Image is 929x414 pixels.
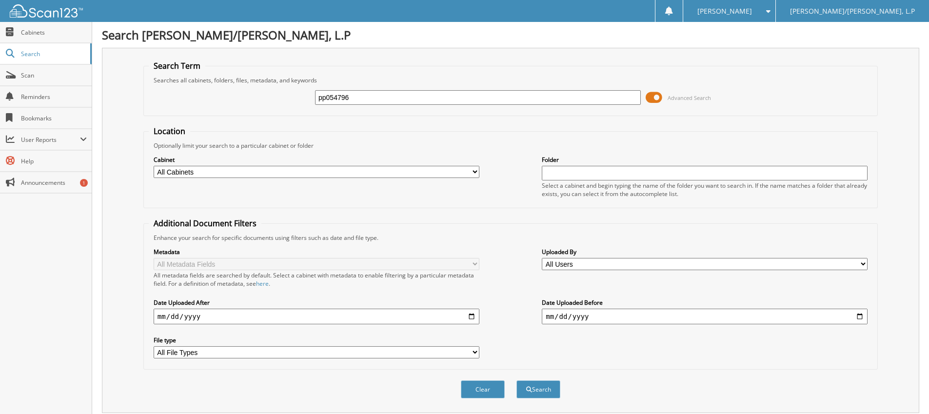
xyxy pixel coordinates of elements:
button: Search [516,380,560,398]
button: Clear [461,380,505,398]
span: [PERSON_NAME]/[PERSON_NAME], L.P [790,8,915,14]
div: 1 [80,179,88,187]
label: Date Uploaded After [154,298,479,307]
span: Search [21,50,85,58]
span: Reminders [21,93,87,101]
span: [PERSON_NAME] [697,8,752,14]
input: end [542,309,868,324]
label: Metadata [154,248,479,256]
label: Uploaded By [542,248,868,256]
div: Optionally limit your search to a particular cabinet or folder [149,141,872,150]
label: Cabinet [154,156,479,164]
label: File type [154,336,479,344]
a: here [256,279,269,288]
div: Select a cabinet and begin typing the name of the folder you want to search in. If the name match... [542,181,868,198]
span: Bookmarks [21,114,87,122]
span: Advanced Search [668,94,711,101]
label: Date Uploaded Before [542,298,868,307]
span: User Reports [21,136,80,144]
div: All metadata fields are searched by default. Select a cabinet with metadata to enable filtering b... [154,271,479,288]
legend: Location [149,126,190,137]
div: Enhance your search for specific documents using filters such as date and file type. [149,234,872,242]
span: Announcements [21,178,87,187]
div: Searches all cabinets, folders, files, metadata, and keywords [149,76,872,84]
legend: Additional Document Filters [149,218,261,229]
span: Scan [21,71,87,79]
img: scan123-logo-white.svg [10,4,83,18]
h1: Search [PERSON_NAME]/[PERSON_NAME], L.P [102,27,919,43]
span: Cabinets [21,28,87,37]
input: start [154,309,479,324]
label: Folder [542,156,868,164]
legend: Search Term [149,60,205,71]
span: Help [21,157,87,165]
